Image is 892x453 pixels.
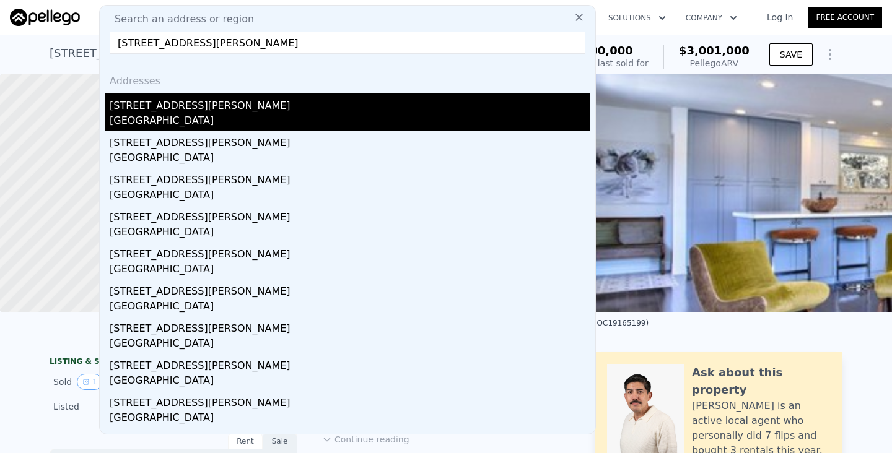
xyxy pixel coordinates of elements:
div: [STREET_ADDRESS][PERSON_NAME] [110,316,590,336]
button: Company [676,7,747,29]
div: [STREET_ADDRESS][PERSON_NAME] [110,428,590,447]
div: [STREET_ADDRESS][PERSON_NAME] [110,131,590,150]
div: Addresses [105,64,590,93]
img: Pellego [10,9,80,26]
input: Enter an address, city, region, neighborhood or zip code [110,32,585,54]
div: [GEOGRAPHIC_DATA] [110,299,590,316]
div: [STREET_ADDRESS][PERSON_NAME] [110,279,590,299]
button: View historical data [77,374,103,390]
button: Continue reading [322,433,409,446]
button: SAVE [769,43,813,66]
div: [STREET_ADDRESS][PERSON_NAME] [110,242,590,262]
div: [GEOGRAPHIC_DATA] [110,150,590,168]
div: Rent [228,433,263,449]
button: Solutions [598,7,676,29]
div: [GEOGRAPHIC_DATA] [110,410,590,428]
div: [GEOGRAPHIC_DATA] [110,113,590,131]
div: Ask about this property [692,364,830,399]
div: [GEOGRAPHIC_DATA] [110,188,590,205]
div: [GEOGRAPHIC_DATA] [110,225,590,242]
a: Free Account [808,7,882,28]
span: $3,001,000 [679,44,750,57]
span: Search an address or region [105,12,254,27]
span: $2,400,000 [562,44,633,57]
div: [GEOGRAPHIC_DATA] [110,262,590,279]
div: [STREET_ADDRESS] , [GEOGRAPHIC_DATA] , CA 90046 [50,45,346,62]
div: Pellego ARV [679,57,750,69]
div: [STREET_ADDRESS][PERSON_NAME] [110,168,590,188]
button: Show Options [818,42,842,67]
div: [GEOGRAPHIC_DATA] [110,336,590,353]
div: Sale [263,433,297,449]
div: [GEOGRAPHIC_DATA] [110,373,590,390]
div: Listed [53,400,164,413]
div: [STREET_ADDRESS][PERSON_NAME] [110,205,590,225]
div: [STREET_ADDRESS][PERSON_NAME] [110,390,590,410]
div: [STREET_ADDRESS][PERSON_NAME] [110,353,590,373]
div: Off Market, last sold for [547,57,649,69]
a: Log In [752,11,808,24]
div: [STREET_ADDRESS][PERSON_NAME] [110,93,590,113]
div: Sold [53,374,164,390]
div: LISTING & SALE HISTORY [50,356,297,369]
